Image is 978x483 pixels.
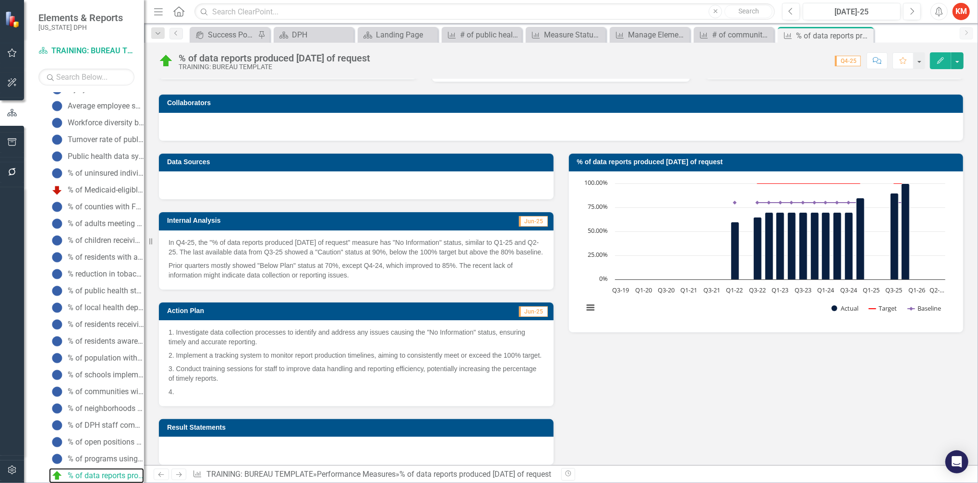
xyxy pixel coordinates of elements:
[68,169,144,178] div: % of uninsured individuals in SC
[179,53,370,63] div: % of data reports produced [DATE] of request
[4,11,22,28] img: ClearPoint Strategy
[51,386,63,398] img: No Information
[167,158,549,166] h3: Data Sources
[49,115,144,131] a: Workforce diversity by race, ethnicity, and role
[817,286,834,294] text: Q1-24
[68,354,144,362] div: % of population with access to multilingual public health materials
[767,201,771,205] path: Q4-22, 80. Baseline.
[712,29,772,41] div: # of community-based organization partnerships maintained
[794,286,811,294] text: Q3-23
[51,218,63,229] img: No Information
[799,213,807,280] path: Q3-23, 70. Actual.
[846,201,850,205] path: Q3-24, 80. Baseline.
[276,29,351,41] a: DPH
[901,184,909,280] path: Q4-25, 100. Actual.
[51,201,63,213] img: No Information
[317,470,396,479] a: Performance Measures
[51,235,63,246] img: No Information
[51,403,63,414] img: No Information
[206,470,313,479] a: TRAINING: BUREAU TEMPLATE
[812,201,816,205] path: Q4-23, 80. Baseline.
[49,132,144,147] a: Turnover rate of public health nurses and key roles
[635,286,652,294] text: Q1-20
[49,334,144,349] a: % of residents aware of current public health advisories
[835,56,861,66] span: Q4-25
[68,471,144,480] div: % of data reports produced [DATE] of request
[194,3,775,20] input: Search ClearPoint...
[869,304,897,313] button: Show Target
[733,201,737,205] path: Q1-22, 80. Baseline.
[749,286,766,294] text: Q3-22
[169,362,544,385] p: 3. Conduct training sessions for staff to improve data handling and reporting efficiency, potenti...
[789,201,793,205] path: Q2-23, 80. Baseline.
[51,100,63,112] img: No Information
[68,119,144,127] div: Workforce diversity by race, ethnicity, and role
[856,198,864,280] path: Q4-24, 85. Actual.
[49,182,144,198] a: % of Medicaid-eligible residents enrolled in services
[778,201,782,205] path: Q1-23, 80. Baseline.
[51,134,63,145] img: No Information
[68,152,144,161] div: Public health data system uptime (%)
[68,371,144,379] div: % of schools implementing trauma-informed practices
[68,203,144,211] div: % of counties with Federally Qualified Health Centers (FQHCs)
[930,286,944,294] text: Q2-…
[823,201,827,205] path: Q1-24, 80. Baseline.
[68,421,144,430] div: % of DPH staff completing annual professional development
[49,401,144,416] a: % of neighborhoods with access to mental health crisis response
[51,336,63,347] img: No Information
[833,213,841,280] path: Q2-24, 70. Actual.
[731,222,739,280] path: Q1-22, 60. Actual.
[703,286,720,294] text: Q3-21
[49,300,144,315] a: % of local health departments with up-to-date emergency response plans
[169,327,544,349] p: 1. Investigate data collection processes to identify and address any issues causing the "No Infor...
[49,216,144,231] a: % of adults meeting physical activity guidelines
[726,286,743,294] text: Q1-22
[528,29,604,41] a: Measure Status Snapshot
[49,233,144,248] a: % of children receiving recommended immunizations by age [DEMOGRAPHIC_DATA]
[51,302,63,314] img: No Information
[696,29,772,41] a: # of community-based organization partnerships maintained
[38,46,134,57] a: TRAINING: BUREAU TEMPLATE
[49,283,144,299] a: % of public health staff trained in emergency response annually
[49,350,144,366] a: % of population with access to multilingual public health materials
[599,274,608,283] text: 0%
[612,286,629,294] text: Q3-19
[51,453,63,465] img: No Information
[193,469,554,480] div: » »
[51,319,63,330] img: No Information
[51,151,63,162] img: No Information
[680,286,697,294] text: Q1-21
[787,213,796,280] path: Q2-23, 70. Actual.
[765,213,773,280] path: Q4-22, 70. Actual.
[167,99,958,107] h3: Collaborators
[68,287,144,295] div: % of public health staff trained in emergency response annually
[519,216,548,227] span: Jun-25
[399,470,551,479] div: % of data reports produced [DATE] of request
[169,349,544,362] p: 2. Implement a tracking system to monitor report production timelines, aiming to consistently mee...
[158,53,174,69] img: On Target
[49,266,144,282] a: % reduction in tobacco use among adults
[544,29,604,41] div: Measure Status Snapshot
[945,450,968,473] div: Open Intercom Messenger
[169,238,544,259] p: In Q4-25, the "% of data reports produced [DATE] of request" measure has "No Information" status,...
[68,387,144,396] div: % of communities with up-to-date community health assessments
[753,217,761,280] path: Q3-22, 65. Actual.
[167,217,412,224] h3: Internal Analysis
[68,219,144,228] div: % of adults meeting physical activity guidelines
[801,201,805,205] path: Q3-23, 80. Baseline.
[51,117,63,129] img: No Information
[832,304,858,313] button: Show Actual
[577,158,959,166] h3: % of data reports produced [DATE] of request
[444,29,519,41] a: # of public health campaigns conducted annually
[68,135,144,144] div: Turnover rate of public health nurses and key roles
[579,179,954,323] div: Chart. Highcharts interactive chart.
[588,202,608,211] text: 75.00%
[68,303,144,312] div: % of local health departments with up-to-date emergency response plans
[796,30,871,42] div: % of data reports produced [DATE] of request
[49,98,144,114] a: Average employee satisfaction rating (from internal surveys)
[49,166,144,181] a: % of uninsured individuals in SC
[68,438,144,447] div: % of open positions filled [DATE]
[755,201,759,205] path: Q3-22, 80. Baseline.
[38,12,123,24] span: Elements & Reports
[658,286,675,294] text: Q3-20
